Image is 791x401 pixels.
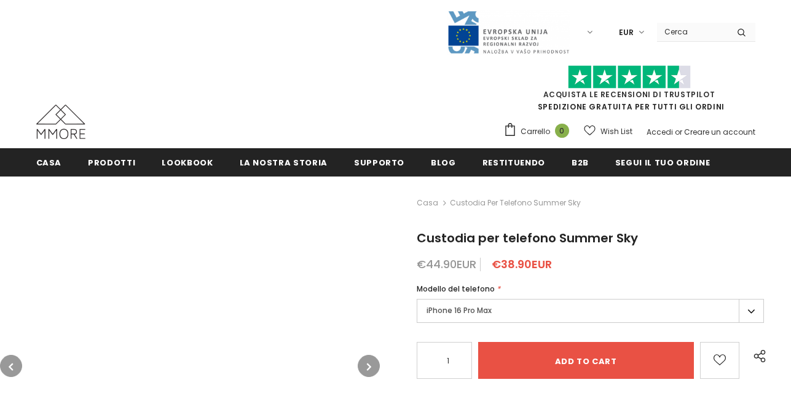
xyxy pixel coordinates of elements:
[417,196,438,210] a: Casa
[521,125,550,138] span: Carrello
[88,148,135,176] a: Prodotti
[447,26,570,37] a: Javni Razpis
[162,157,213,169] span: Lookbook
[482,157,545,169] span: Restituendo
[417,284,495,294] span: Modello del telefono
[503,122,575,141] a: Carrello 0
[88,157,135,169] span: Prodotti
[354,148,404,176] a: supporto
[36,148,62,176] a: Casa
[492,256,552,272] span: €38.90EUR
[684,127,755,137] a: Creare un account
[572,148,589,176] a: B2B
[615,148,710,176] a: Segui il tuo ordine
[417,299,765,323] label: iPhone 16 Pro Max
[600,125,632,138] span: Wish List
[615,157,710,169] span: Segui il tuo ordine
[431,148,456,176] a: Blog
[36,105,85,139] img: Casi MMORE
[478,342,694,379] input: Add to cart
[447,10,570,55] img: Javni Razpis
[417,229,638,247] span: Custodia per telefono Summer Sky
[647,127,673,137] a: Accedi
[619,26,634,39] span: EUR
[482,148,545,176] a: Restituendo
[240,148,328,176] a: La nostra storia
[162,148,213,176] a: Lookbook
[450,196,581,210] span: Custodia per telefono Summer Sky
[354,157,404,169] span: supporto
[568,65,691,89] img: Fidati di Pilot Stars
[555,124,569,138] span: 0
[36,157,62,169] span: Casa
[584,121,632,142] a: Wish List
[431,157,456,169] span: Blog
[240,157,328,169] span: La nostra storia
[417,256,476,272] span: €44.90EUR
[657,23,728,41] input: Search Site
[543,89,715,100] a: Acquista le recensioni di TrustPilot
[675,127,682,137] span: or
[572,157,589,169] span: B2B
[503,71,755,112] span: SPEDIZIONE GRATUITA PER TUTTI GLI ORDINI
